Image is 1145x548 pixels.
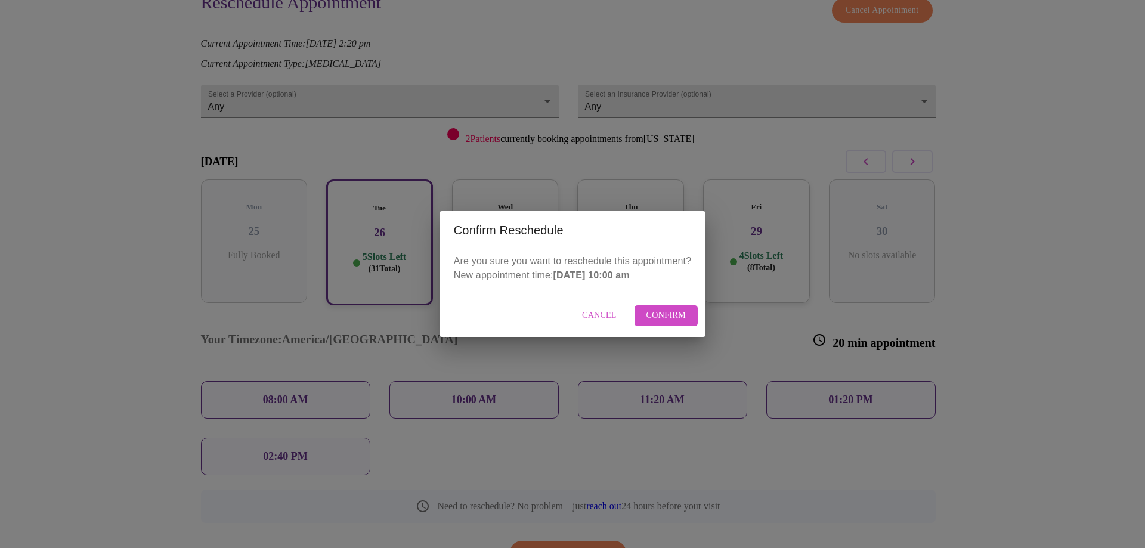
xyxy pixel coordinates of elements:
[454,221,691,240] h2: Confirm Reschedule
[553,270,630,280] strong: [DATE] 10:00 am
[635,305,698,326] button: Confirm
[582,308,617,323] span: Cancel
[570,305,629,326] button: Cancel
[454,254,691,283] p: Are you sure you want to reschedule this appointment? New appointment time:
[646,308,686,323] span: Confirm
